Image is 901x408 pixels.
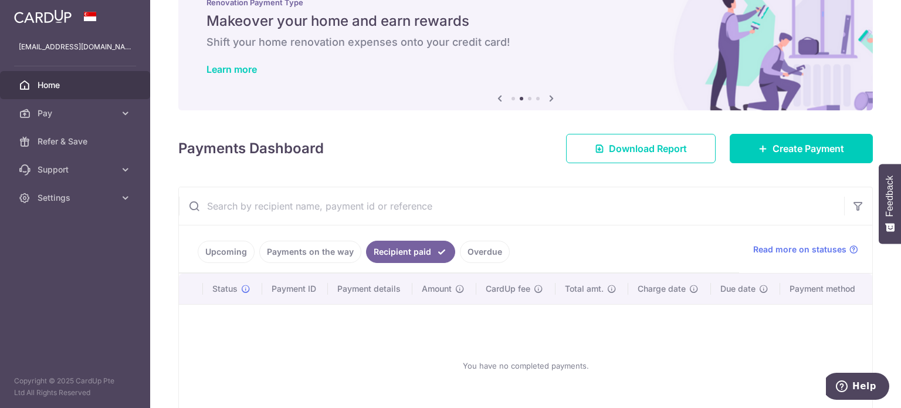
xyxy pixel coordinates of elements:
th: Payment ID [262,274,328,304]
span: Home [38,79,115,91]
a: Recipient paid [366,241,455,263]
span: Pay [38,107,115,119]
span: Amount [422,283,452,295]
a: Upcoming [198,241,255,263]
h5: Makeover your home and earn rewards [206,12,845,31]
span: Support [38,164,115,176]
span: Read more on statuses [753,244,846,255]
span: Status [212,283,238,295]
span: Download Report [609,141,687,156]
a: Download Report [566,134,716,163]
a: Read more on statuses [753,244,858,255]
h4: Payments Dashboard [178,138,324,159]
span: Feedback [885,176,895,217]
a: Overdue [460,241,510,263]
h6: Shift your home renovation expenses onto your credit card! [206,35,845,49]
th: Payment details [328,274,413,304]
iframe: Opens a widget where you can find more information [826,373,889,402]
span: Settings [38,192,115,204]
span: Total amt. [565,283,604,295]
span: Charge date [638,283,686,295]
span: CardUp fee [486,283,530,295]
a: Payments on the way [259,241,361,263]
button: Feedback - Show survey [879,164,901,244]
input: Search by recipient name, payment id or reference [179,187,844,225]
a: Create Payment [730,134,873,163]
a: Learn more [206,63,257,75]
p: [EMAIL_ADDRESS][DOMAIN_NAME] [19,41,131,53]
span: Refer & Save [38,136,115,147]
img: CardUp [14,9,72,23]
th: Payment method [780,274,872,304]
span: Create Payment [773,141,844,156]
span: Due date [720,283,756,295]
